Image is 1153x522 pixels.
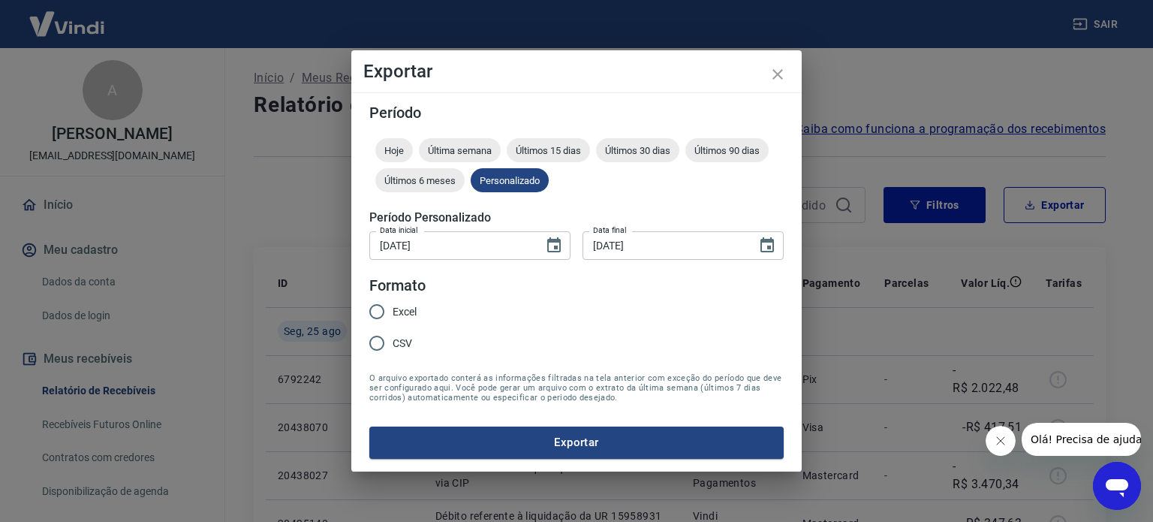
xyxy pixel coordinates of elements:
span: Personalizado [471,175,549,186]
div: Últimos 15 dias [507,138,590,162]
label: Data final [593,225,627,236]
div: Últimos 6 meses [375,168,465,192]
div: Hoje [375,138,413,162]
h5: Período [369,105,784,120]
h4: Exportar [363,62,790,80]
span: Última semana [419,145,501,156]
span: CSV [393,336,412,352]
span: Últimos 30 dias [596,145,679,156]
label: Data inicial [380,225,418,236]
div: Última semana [419,138,501,162]
legend: Formato [369,275,426,297]
span: Excel [393,304,417,320]
button: Choose date, selected date is 23 de ago de 2025 [539,231,569,261]
input: DD/MM/YYYY [583,231,746,259]
span: Últimos 15 dias [507,145,590,156]
iframe: Mensagem da empresa [1022,423,1141,456]
span: Hoje [375,145,413,156]
iframe: Botão para abrir a janela de mensagens [1093,462,1141,510]
button: close [760,56,796,92]
button: Choose date, selected date is 25 de ago de 2025 [752,231,782,261]
h5: Período Personalizado [369,210,784,225]
span: Últimos 6 meses [375,175,465,186]
div: Personalizado [471,168,549,192]
span: Últimos 90 dias [685,145,769,156]
span: Olá! Precisa de ajuda? [9,11,126,23]
iframe: Fechar mensagem [986,426,1016,456]
button: Exportar [369,427,784,458]
div: Últimos 30 dias [596,138,679,162]
input: DD/MM/YYYY [369,231,533,259]
div: Últimos 90 dias [685,138,769,162]
span: O arquivo exportado conterá as informações filtradas na tela anterior com exceção do período que ... [369,373,784,403]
